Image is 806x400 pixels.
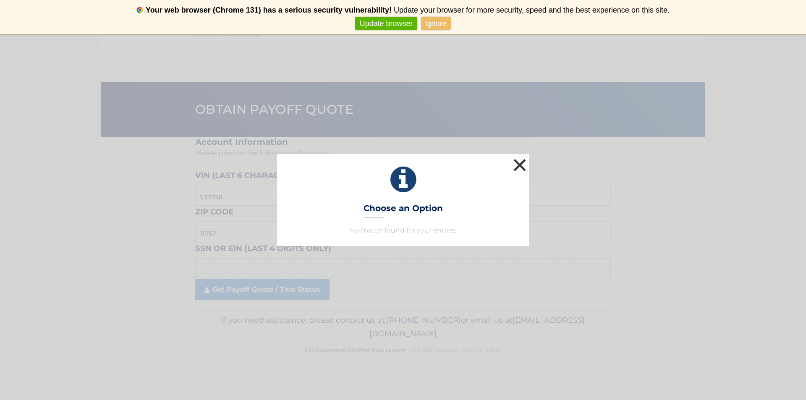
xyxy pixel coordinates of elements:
span: Update your browser for more security, speed and the best experience on this site. [394,6,670,14]
b: Your web browser (Chrome 131) has a serious security vulnerability! [146,6,392,14]
h3: Choose an Option [364,203,443,218]
p: No match found for your entries. [288,225,518,235]
button: × [511,157,528,173]
a: Update browser [355,17,417,31]
a: Ignore [421,17,451,31]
